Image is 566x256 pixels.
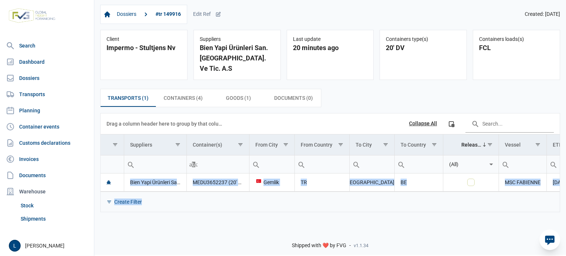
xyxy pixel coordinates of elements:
td: Filter cell [186,155,249,173]
div: ETD [553,142,562,148]
span: v1.1.34 [354,243,368,249]
input: Filter cell [249,155,294,173]
a: Search [3,38,91,53]
td: Column From Country [295,134,349,155]
span: Goods (1) [226,94,251,102]
span: Show filter options for column 'To Country' [432,142,437,147]
div: Create Filter [114,199,142,205]
input: Filter cell [295,155,349,173]
div: From City [255,142,278,148]
span: Show filter options for column 'Container(s)' [238,142,243,147]
div: Container(s) [193,142,222,148]
div: Warehouse [3,184,91,199]
div: Search box [547,155,560,173]
span: Show filter options for column '' [112,142,118,147]
td: Column Suppliers [124,134,186,155]
td: BE [394,173,443,192]
div: 20' DV [386,43,461,53]
div: Search box [350,155,363,173]
a: Container events [3,119,91,134]
a: Planning [3,103,91,118]
div: Drag a column header here to group by that column [106,118,225,130]
input: Filter cell [187,155,249,173]
div: Containers type(s) [386,36,461,43]
span: Show filter options for column 'From City' [283,142,289,147]
div: Search box [395,155,408,173]
span: Shipped with ❤️ by FVG [292,242,346,249]
input: Filter cell [101,155,124,173]
div: Impermo - Stultjens Nv [106,43,181,53]
td: Column Released [443,134,499,155]
input: Search in the data grid [465,115,554,133]
a: Invoices [3,152,91,166]
div: Last update [293,36,368,43]
div: [PERSON_NAME] [9,240,90,252]
span: Containers (4) [164,94,203,102]
input: Filter cell [350,155,394,173]
img: FVG - Global freight forwarding [6,6,58,26]
span: Show filter options for column 'Suppliers' [175,142,181,147]
button: L [9,240,21,252]
td: MEDU3652237 (20' DV), CAXU6846068 (20' DV), MSMU1929579 (20' DV), TEMU5368027 (20' DV) [186,173,249,192]
div: Search box [187,155,200,173]
span: Transports (1) [108,94,149,102]
a: Documents [3,168,91,183]
div: FCL [479,43,554,53]
a: Stock [18,199,91,212]
div: Search box [124,155,137,173]
span: Show filter options for column 'To City' [383,142,388,147]
input: Filter cell [124,155,186,173]
div: Bien Yapi Ürünleri San. [GEOGRAPHIC_DATA]. Ve Tic. A.S [200,43,275,74]
td: Column To City [349,134,394,155]
input: Filter cell [499,155,546,173]
a: Dossiers [3,71,91,85]
div: Data grid with 1 rows and 11 columns [101,113,560,212]
div: Search box [295,155,308,173]
a: Transports [3,87,91,102]
span: Created: [DATE] [525,11,560,18]
td: MSC FABIENNE [499,173,547,192]
input: Filter cell [395,155,443,173]
td: Column From City [249,134,294,155]
td: Column Container(s) [186,134,249,155]
div: Column Chooser [445,117,458,130]
div: Search box [249,155,263,173]
div: Gemlik [255,179,289,186]
span: Show filter options for column 'From Country' [338,142,343,147]
div: From Country [301,142,332,148]
div: Collapse All [409,120,437,127]
td: Column Vessel [499,134,547,155]
a: Shipments [18,212,91,225]
td: Column [101,134,124,155]
span: Show filter options for column 'Released' [487,142,493,147]
a: #tr 149916 [153,8,184,21]
div: Vessel [505,142,521,148]
a: Customs declarations [3,136,91,150]
div: Search box [499,155,512,173]
div: To Country [401,142,426,148]
div: Client [106,36,181,43]
input: Filter cell [443,155,487,173]
div: Containers loads(s) [479,36,554,43]
td: Column To Country [394,134,443,155]
td: Bien Yapi Ürünleri San. [GEOGRAPHIC_DATA]. Ve Tic. A.S [124,173,186,192]
td: Filter cell [499,155,547,173]
div: Data grid toolbar [106,113,554,134]
a: Dossiers [114,8,139,21]
div: Released [461,142,482,148]
div: Select [487,155,496,173]
div: 20 minutes ago [293,43,368,53]
div: Edit Ref [193,11,221,18]
span: Documents (0) [274,94,313,102]
td: Filter cell [349,155,394,173]
div: To City [356,142,372,148]
div: Suppliers [200,36,275,43]
span: - [349,242,351,249]
td: Filter cell [443,155,499,173]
